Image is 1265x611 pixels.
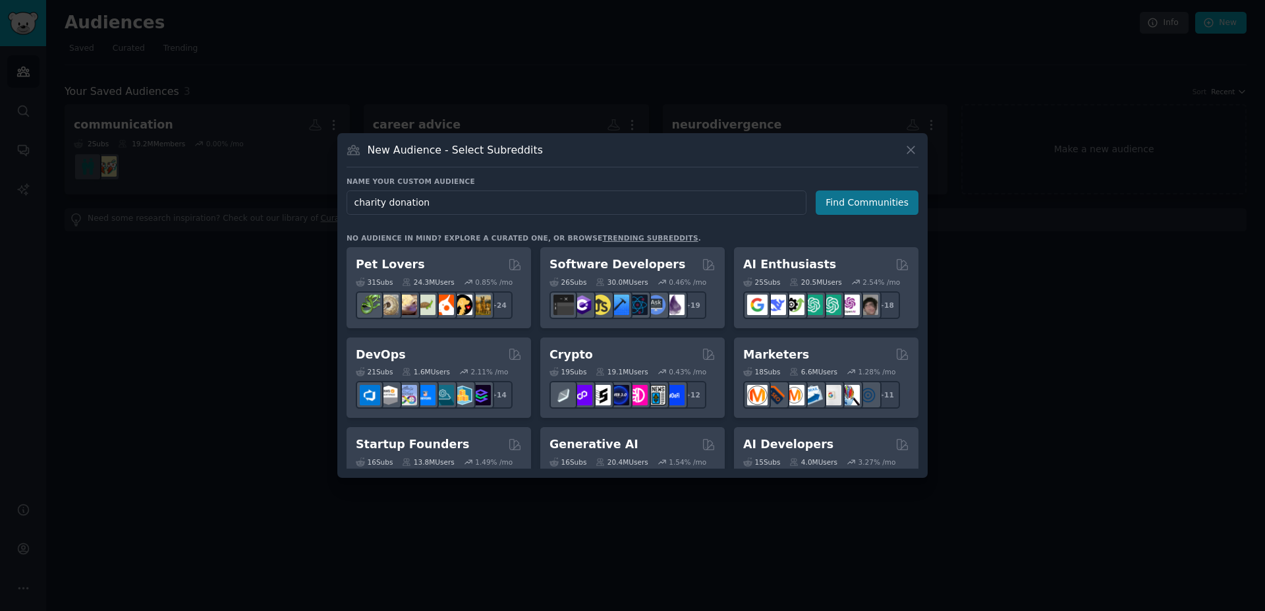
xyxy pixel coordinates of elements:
img: AWS_Certified_Experts [378,385,399,405]
img: 0xPolygon [572,385,592,405]
button: Find Communities [816,190,918,215]
img: PlatformEngineers [470,385,491,405]
img: elixir [664,295,685,315]
div: 16 Sub s [356,457,393,467]
img: defi_ [664,385,685,405]
div: 31 Sub s [356,277,393,287]
img: googleads [821,385,841,405]
img: cockatiel [434,295,454,315]
div: 3.27 % /mo [858,457,896,467]
div: 30.0M Users [596,277,648,287]
div: 20.4M Users [596,457,648,467]
div: 1.54 % /mo [669,457,706,467]
img: turtle [415,295,436,315]
img: MarketingResearch [839,385,860,405]
input: Pick a short name, like "Digital Marketers" or "Movie-Goers" [347,190,806,215]
img: OnlineMarketing [858,385,878,405]
div: 1.6M Users [402,367,450,376]
img: ethfinance [553,385,574,405]
div: 18 Sub s [743,367,780,376]
img: Docker_DevOps [397,385,417,405]
div: 13.8M Users [402,457,454,467]
h2: DevOps [356,347,406,363]
img: DeepSeek [766,295,786,315]
div: 0.85 % /mo [475,277,513,287]
h2: Software Developers [549,256,685,273]
h2: AI Enthusiasts [743,256,836,273]
div: 6.6M Users [789,367,837,376]
a: trending subreddits [602,234,698,242]
div: 0.43 % /mo [669,367,706,376]
h2: AI Developers [743,436,833,453]
div: 26 Sub s [549,277,586,287]
img: iOSProgramming [609,295,629,315]
img: reactnative [627,295,648,315]
img: ArtificalIntelligence [858,295,878,315]
div: No audience in mind? Explore a curated one, or browse . [347,233,701,243]
img: PetAdvice [452,295,472,315]
div: 24.3M Users [402,277,454,287]
h2: Crypto [549,347,593,363]
img: bigseo [766,385,786,405]
div: 25 Sub s [743,277,780,287]
h2: Marketers [743,347,809,363]
div: 20.5M Users [789,277,841,287]
img: GoogleGeminiAI [747,295,768,315]
div: + 24 [485,291,513,319]
div: 2.11 % /mo [471,367,509,376]
div: 2.54 % /mo [862,277,900,287]
div: + 19 [679,291,706,319]
div: 15 Sub s [743,457,780,467]
h3: Name your custom audience [347,177,918,186]
img: Emailmarketing [802,385,823,405]
div: 21 Sub s [356,367,393,376]
img: OpenAIDev [839,295,860,315]
img: defiblockchain [627,385,648,405]
img: platformengineering [434,385,454,405]
div: 16 Sub s [549,457,586,467]
div: + 14 [485,381,513,409]
img: chatgpt_promptDesign [802,295,823,315]
div: 19 Sub s [549,367,586,376]
div: 1.49 % /mo [475,457,513,467]
img: learnjavascript [590,295,611,315]
img: aws_cdk [452,385,472,405]
img: herpetology [360,295,380,315]
h3: New Audience - Select Subreddits [368,143,543,157]
h2: Generative AI [549,436,638,453]
div: + 18 [872,291,900,319]
img: azuredevops [360,385,380,405]
div: + 11 [872,381,900,409]
h2: Pet Lovers [356,256,425,273]
img: csharp [572,295,592,315]
div: 0.46 % /mo [669,277,706,287]
img: AskComputerScience [646,295,666,315]
div: 4.0M Users [789,457,837,467]
img: AItoolsCatalog [784,295,804,315]
img: leopardgeckos [397,295,417,315]
div: + 12 [679,381,706,409]
div: 19.1M Users [596,367,648,376]
h2: Startup Founders [356,436,469,453]
img: ballpython [378,295,399,315]
img: web3 [609,385,629,405]
img: dogbreed [470,295,491,315]
img: DevOpsLinks [415,385,436,405]
img: chatgpt_prompts_ [821,295,841,315]
img: ethstaker [590,385,611,405]
img: AskMarketing [784,385,804,405]
img: software [553,295,574,315]
img: CryptoNews [646,385,666,405]
img: content_marketing [747,385,768,405]
div: 1.28 % /mo [858,367,896,376]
